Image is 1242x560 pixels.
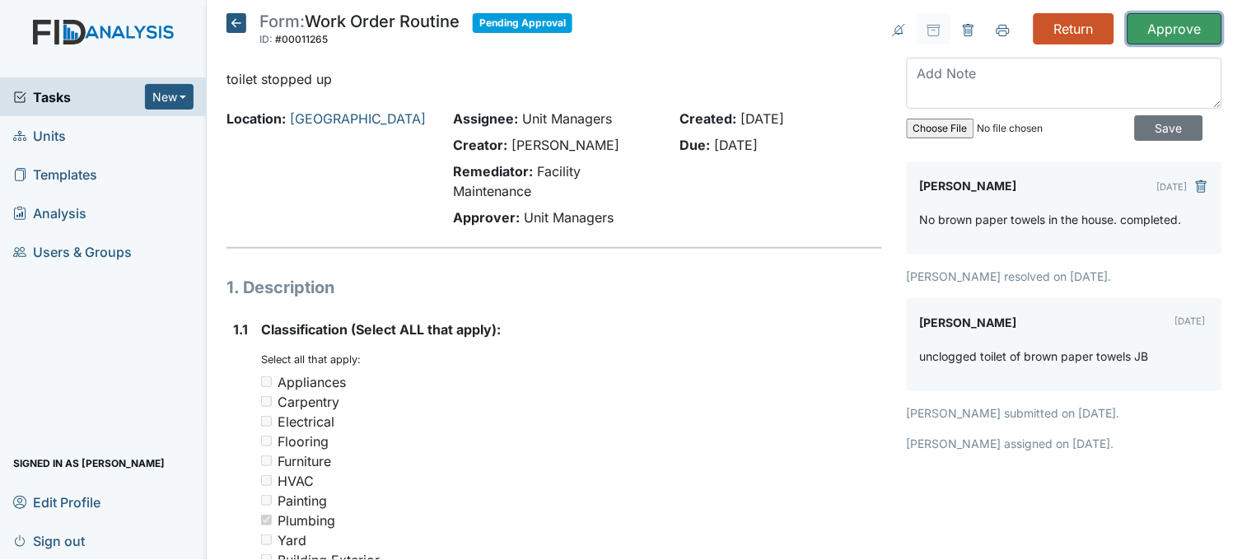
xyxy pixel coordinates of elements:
input: Electrical [261,416,272,427]
strong: Remediator: [454,163,534,180]
input: Approve [1128,13,1222,44]
div: HVAC [278,471,314,491]
div: Work Order Routine [259,13,460,49]
span: #00011265 [275,33,328,45]
span: Templates [13,161,97,187]
input: Painting [261,495,272,506]
input: Flooring [261,436,272,446]
div: Appliances [278,372,346,392]
p: [PERSON_NAME] assigned on [DATE]. [907,435,1222,452]
button: New [145,84,194,110]
span: Classification (Select ALL that apply): [261,321,501,338]
p: No brown paper towels in the house. completed. [920,211,1182,228]
label: 1.1 [233,320,248,339]
input: Save [1135,115,1203,141]
strong: Due: [680,137,711,153]
input: Carpentry [261,396,272,407]
a: Tasks [13,87,145,107]
input: Plumbing [261,515,272,525]
div: Plumbing [278,511,335,530]
p: toilet stopped up [226,69,882,89]
div: Electrical [278,412,334,432]
p: unclogged toilet of brown paper towels JB [920,348,1149,365]
span: Units [13,123,66,148]
span: Sign out [13,528,85,553]
strong: Creator: [454,137,508,153]
input: Appliances [261,376,272,387]
span: Form: [259,12,305,31]
span: Edit Profile [13,489,100,515]
small: [DATE] [1175,315,1206,327]
div: Carpentry [278,392,339,412]
span: [DATE] [715,137,759,153]
span: Analysis [13,200,86,226]
div: Flooring [278,432,329,451]
strong: Created: [680,110,737,127]
span: Users & Groups [13,239,132,264]
strong: Location: [226,110,286,127]
label: [PERSON_NAME] [920,175,1017,198]
input: Furniture [261,455,272,466]
input: Return [1034,13,1114,44]
input: Yard [261,534,272,545]
span: Unit Managers [523,110,613,127]
a: [GEOGRAPHIC_DATA] [290,110,426,127]
span: [DATE] [741,110,785,127]
p: [PERSON_NAME] submitted on [DATE]. [907,404,1222,422]
input: HVAC [261,475,272,486]
div: Yard [278,530,306,550]
small: Select all that apply: [261,353,361,366]
label: [PERSON_NAME] [920,311,1017,334]
p: [PERSON_NAME] resolved on [DATE]. [907,268,1222,285]
span: ID: [259,33,273,45]
span: Unit Managers [525,209,614,226]
small: [DATE] [1157,181,1188,193]
strong: Approver: [454,209,521,226]
strong: Assignee: [454,110,519,127]
span: Pending Approval [473,13,572,33]
span: Signed in as [PERSON_NAME] [13,450,165,476]
span: [PERSON_NAME] [512,137,620,153]
h1: 1. Description [226,275,882,300]
div: Furniture [278,451,331,471]
div: Painting [278,491,327,511]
